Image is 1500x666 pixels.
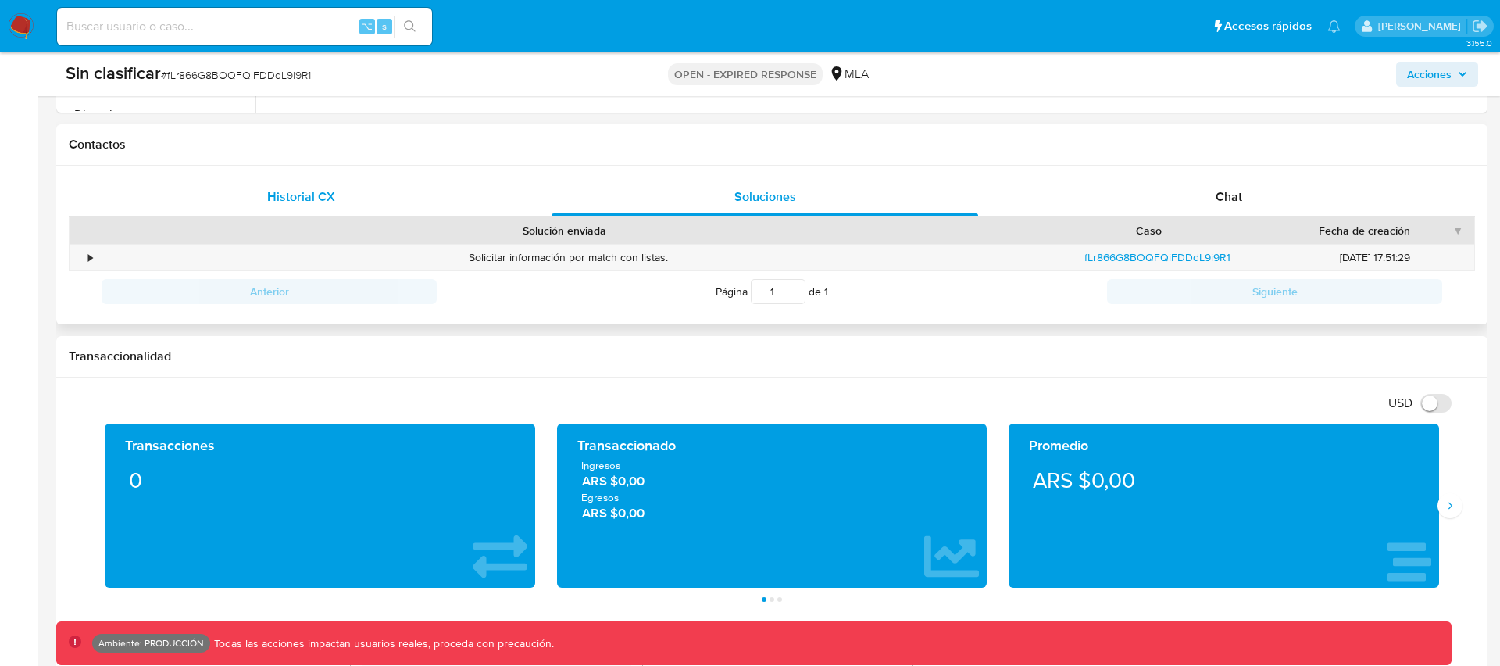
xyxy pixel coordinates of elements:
span: Página de [716,279,828,304]
span: Chat [1216,188,1242,206]
span: Soluciones [734,188,796,206]
p: Ambiente: PRODUCCIÓN [98,640,204,646]
p: Todas las acciones impactan usuarios reales, proceda con precaución. [210,636,554,651]
a: Salir [1472,18,1488,34]
div: Caso [1043,223,1255,238]
p: nicolas.tolosa@mercadolibre.com [1378,19,1466,34]
button: Siguiente [1107,279,1442,304]
div: Fecha de creación [1277,223,1452,238]
h1: Contactos [69,137,1475,152]
div: MLA [829,66,869,83]
span: Acciones [1407,62,1452,87]
span: ⌥ [361,19,373,34]
div: Solución enviada [108,223,1021,238]
input: Buscar usuario o caso... [57,16,432,37]
span: Accesos rápidos [1224,18,1312,34]
p: OPEN - EXPIRED RESPONSE [668,63,823,85]
h1: Transaccionalidad [69,349,1475,364]
div: [DATE] 17:51:29 [1276,245,1474,270]
b: Sin clasificar [66,60,161,85]
span: Historial CX [267,188,335,206]
div: • [88,250,92,265]
div: Solicitar información por match con listas. [97,245,1040,270]
a: Notificaciones [1327,20,1341,33]
button: Acciones [1396,62,1478,87]
button: Anterior [102,279,437,304]
span: 3.155.0 [1466,37,1492,49]
span: # fLr866G8BOQFQiFDDdL9i9R1 [161,67,311,83]
button: search-icon [394,16,426,38]
button: Direcciones [60,96,255,134]
span: s [382,19,387,34]
a: fLr866G8BOQFQiFDDdL9i9R1 [1084,249,1230,265]
span: 1 [824,284,828,299]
